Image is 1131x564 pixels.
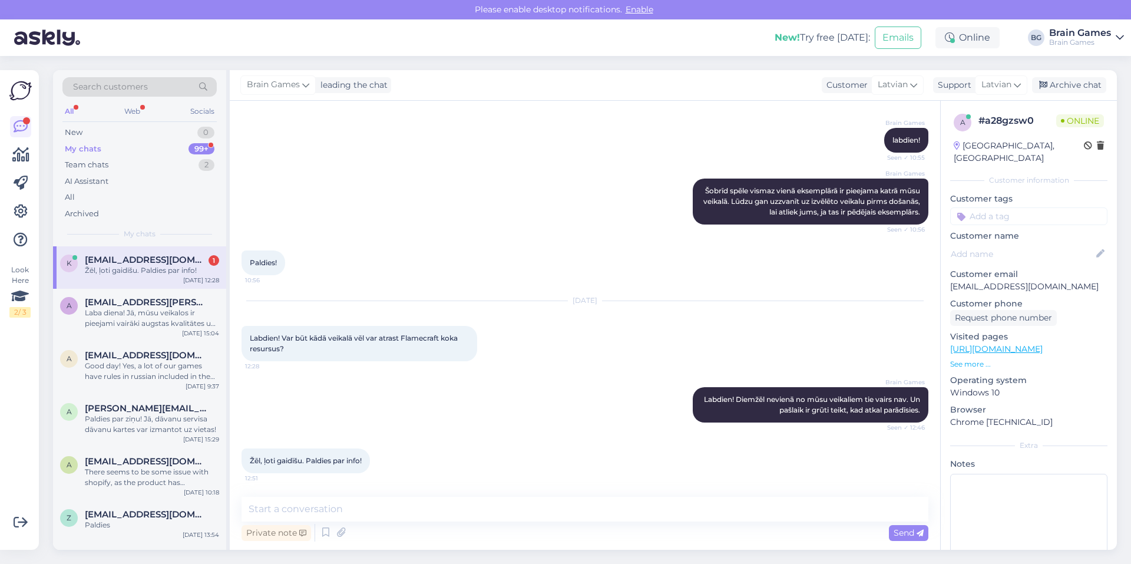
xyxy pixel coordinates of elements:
div: All [62,104,76,119]
div: Try free [DATE]: [775,31,870,45]
div: 2 / 3 [9,307,31,318]
div: Customer [822,79,868,91]
img: Askly Logo [9,80,32,102]
div: [DATE] 12:28 [183,276,219,285]
p: Customer email [950,268,1107,281]
span: My chats [124,229,156,239]
button: Emails [875,27,921,49]
p: Customer phone [950,298,1107,310]
span: Seen ✓ 12:46 [881,423,925,432]
div: 0 [197,127,214,138]
span: 12:51 [245,474,289,483]
p: Notes [950,458,1107,470]
div: 1 [209,255,219,266]
div: Support [933,79,971,91]
div: Web [122,104,143,119]
div: Archive chat [1032,77,1106,93]
span: a [67,407,72,416]
input: Add name [951,248,1094,260]
span: Brain Games [247,78,300,91]
div: [DATE] 9:37 [186,382,219,391]
p: Customer tags [950,193,1107,205]
div: Paldies par ziņu! Jā, dāvanu servisa dāvanu kartes var izmantot uz vietas! [85,414,219,435]
span: anita.nartisa@inbox.lv [85,403,207,414]
div: [DATE] 13:54 [183,530,219,539]
div: AI Assistant [65,176,108,187]
span: Online [1056,114,1104,127]
div: [DATE] 15:29 [183,435,219,444]
div: Look Here [9,265,31,318]
p: [EMAIL_ADDRESS][DOMAIN_NAME] [950,281,1107,293]
span: k [67,259,72,268]
span: Paldies! [250,258,277,267]
span: Seen ✓ 10:56 [881,225,925,234]
span: Žēl, ļoti gaidīšu. Paldies par info! [250,456,362,465]
div: 2 [199,159,214,171]
div: All [65,192,75,203]
span: Enable [622,4,657,15]
div: Team chats [65,159,108,171]
span: Šobrīd spēle vismaz vienā eksemplārā ir pieejama katrā mūsu veikalā. Lūdzu gan uzzvanīt uz izvēlē... [703,186,922,216]
span: Search customers [73,81,148,93]
div: My chats [65,143,101,155]
div: New [65,127,82,138]
div: leading the chat [316,79,388,91]
div: Socials [188,104,217,119]
span: labdien! [892,136,920,144]
span: a [960,118,965,127]
p: Operating system [950,374,1107,387]
p: Visited pages [950,331,1107,343]
div: [DATE] 15:04 [182,329,219,338]
a: [URL][DOMAIN_NAME] [950,344,1043,354]
span: a.v.lukins@gmail.com [85,297,207,308]
span: Brain Games [881,378,925,387]
div: Archived [65,208,99,220]
span: Labdien! Var būt kādā veikalā vēl var atrast Flamecraft koka resursus? [250,334,459,353]
div: Good day! Yes, a lot of our games have rules in russian included in them and most games ar langua... [85,361,219,382]
div: Laba diena! Jā, mūsu veikalos ir pieejami vairāki augstas kvalitātes un ļoti glītu šahu variantu.... [85,308,219,329]
input: Add a tag [950,207,1107,225]
div: 99+ [188,143,214,155]
span: a [67,460,72,469]
div: [DATE] [242,295,928,306]
div: Brain Games [1049,38,1111,47]
p: Browser [950,404,1107,416]
div: Extra [950,440,1107,451]
span: Seen ✓ 10:55 [881,153,925,162]
div: Brain Games [1049,28,1111,38]
span: alinaminenko24@gmail.com [85,350,207,361]
div: # a28gzsw0 [978,114,1056,128]
span: a [67,301,72,310]
span: z [67,513,71,522]
div: Private note [242,525,311,541]
span: katr1nka@inbox.lv [85,255,207,265]
div: Paldies [85,520,219,530]
div: Customer information [950,175,1107,186]
span: Brain Games [881,118,925,127]
span: Latvian [878,78,908,91]
div: There seems to be some issue with shopify, as the product has repeatedly appeared back in stock, ... [85,467,219,488]
div: Online [935,27,1000,48]
div: [DATE] 10:18 [184,488,219,497]
div: BG [1028,29,1044,46]
div: Request phone number [950,310,1057,326]
span: 10:56 [245,276,289,285]
span: Latvian [981,78,1011,91]
div: Žēl, ļoti gaidīšu. Paldies par info! [85,265,219,276]
span: Send [894,527,924,538]
span: a [67,354,72,363]
span: Labdien! Diemžēl nevienā no mūsu veikaliem tie vairs nav. Un pašlaik ir grūti teikt, kad atkal pa... [704,395,922,414]
span: zibenszelle@gmail.com [85,509,207,520]
p: Customer name [950,230,1107,242]
span: 12:28 [245,362,289,371]
span: antonio.doslic1993@gmail.com [85,456,207,467]
p: Windows 10 [950,387,1107,399]
p: See more ... [950,359,1107,370]
b: New! [775,32,800,43]
span: Brain Games [881,169,925,178]
p: Chrome [TECHNICAL_ID] [950,416,1107,428]
a: Brain GamesBrain Games [1049,28,1124,47]
div: [GEOGRAPHIC_DATA], [GEOGRAPHIC_DATA] [954,140,1084,164]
